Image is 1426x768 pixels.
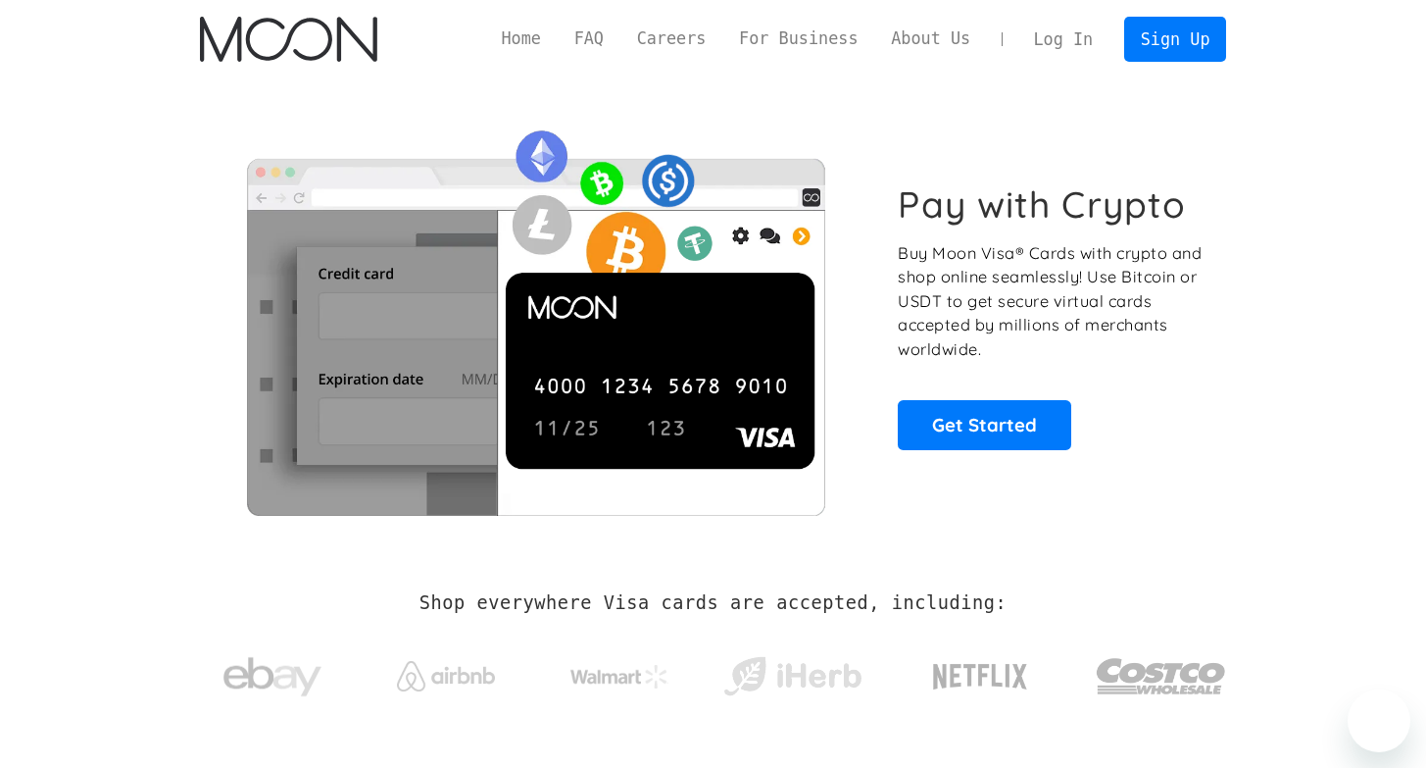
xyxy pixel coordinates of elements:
a: Home [485,26,558,51]
a: iHerb [719,632,865,712]
iframe: Button to launch messaging window [1348,690,1410,752]
a: Careers [620,26,722,51]
p: Buy Moon Visa® Cards with crypto and shop online seamlessly! Use Bitcoin or USDT to get secure vi... [898,241,1205,362]
img: ebay [223,646,321,708]
h1: Pay with Crypto [898,182,1186,227]
a: Sign Up [1124,17,1226,61]
a: home [200,17,377,62]
a: For Business [722,26,874,51]
a: Airbnb [372,641,518,701]
a: Get Started [898,400,1071,449]
img: Moon Logo [200,17,377,62]
img: Walmart [570,665,668,689]
a: FAQ [558,26,620,51]
a: Costco [1096,620,1227,723]
img: Netflix [931,652,1029,701]
a: ebay [200,627,346,718]
img: iHerb [719,651,865,702]
a: Log In [1017,18,1109,61]
a: Netflix [893,633,1068,711]
a: About Us [874,26,987,51]
a: Walmart [546,645,692,698]
h2: Shop everywhere Visa cards are accepted, including: [419,592,1007,614]
img: Costco [1096,640,1227,713]
img: Moon Cards let you spend your crypto anywhere Visa is accepted. [200,117,871,515]
img: Airbnb [397,661,495,691]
